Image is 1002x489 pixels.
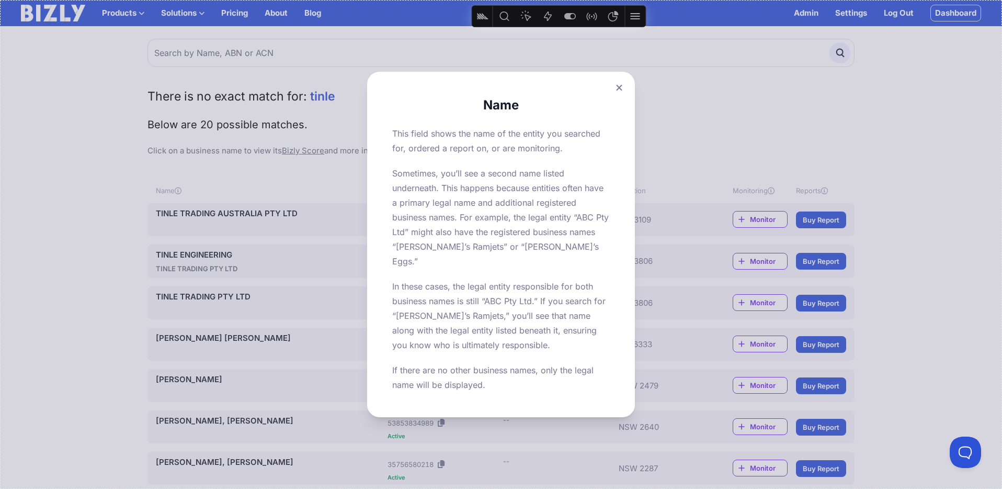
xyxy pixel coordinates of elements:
[950,437,981,468] iframe: Toggle Customer Support
[392,166,610,269] p: Sometimes, you’ll see a second name listed underneath. This happens because entities often have a...
[392,363,610,392] p: If there are no other business names, only the legal name will be displayed.
[392,126,610,155] p: This field shows the name of the entity you searched for, ordered a report on, or are monitoring.
[392,97,610,114] h2: Name
[392,279,610,352] p: In these cases, the legal entity responsible for both business names is still “ABC Pty Ltd.” If y...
